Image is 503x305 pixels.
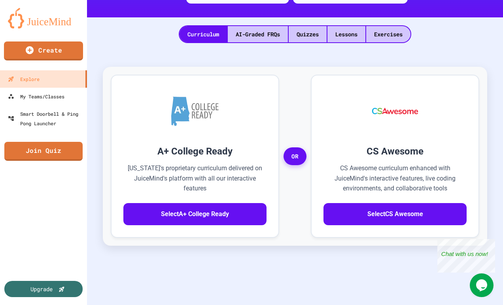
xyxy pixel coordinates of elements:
[289,26,327,42] div: Quizzes
[171,96,219,126] img: A+ College Ready
[8,109,84,128] div: Smart Doorbell & Ping Pong Launcher
[8,74,40,84] div: Explore
[323,163,467,194] p: CS Awesome curriculum enhanced with JuiceMind's interactive features, live coding environments, a...
[323,144,467,158] h3: CS Awesome
[364,87,426,135] img: CS Awesome
[123,203,267,225] button: SelectA+ College Ready
[437,239,495,273] iframe: chat widget
[4,142,83,161] a: Join Quiz
[284,147,306,166] span: OR
[8,8,79,28] img: logo-orange.svg
[470,273,495,297] iframe: chat widget
[323,203,467,225] button: SelectCS Awesome
[4,41,83,60] a: Create
[228,26,288,42] div: AI-Graded FRQs
[123,163,267,194] p: [US_STATE]'s proprietary curriculum delivered on JuiceMind's platform with all our interactive fe...
[123,144,267,158] h3: A+ College Ready
[30,285,53,293] div: Upgrade
[8,92,64,101] div: My Teams/Classes
[327,26,365,42] div: Lessons
[366,26,410,42] div: Exercises
[180,26,227,42] div: Curriculum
